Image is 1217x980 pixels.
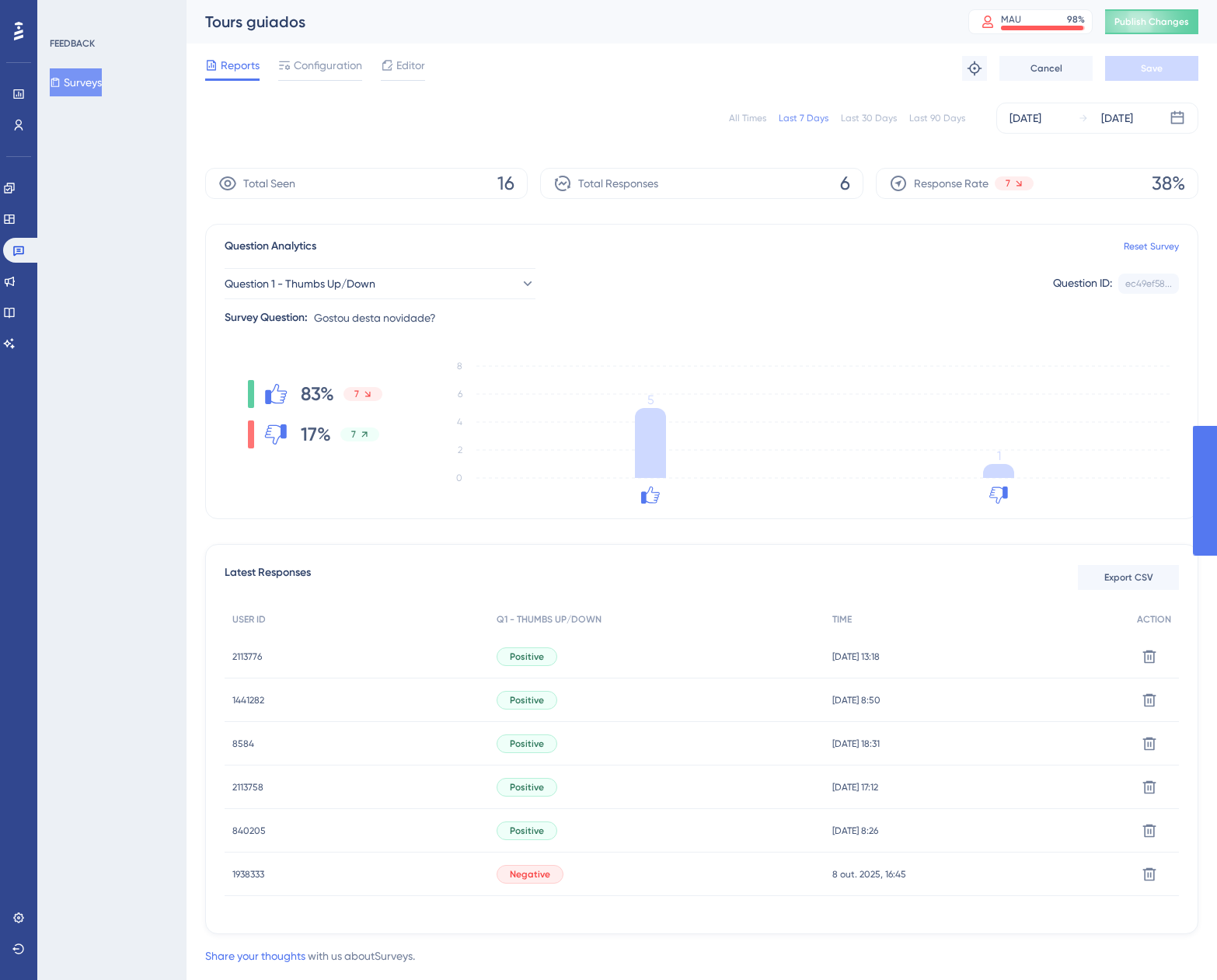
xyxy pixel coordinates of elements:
div: MAU [1001,13,1021,26]
div: Last 30 Days [841,112,897,124]
span: Publish Changes [1114,16,1189,28]
span: 7 [1006,177,1010,190]
button: Cancel [999,56,1093,81]
span: Total Seen [243,174,295,193]
span: 1441282 [232,694,264,706]
div: Question ID: [1053,274,1112,294]
button: Save [1105,56,1198,81]
span: 6 [840,171,850,196]
span: 7 [354,388,359,400]
button: Surveys [50,68,102,96]
span: 8 out. 2025, 16:45 [832,868,906,881]
tspan: 0 [456,473,462,483]
div: ec49ef58... [1125,277,1172,290]
span: 8584 [232,738,254,750]
tspan: 4 [457,417,462,427]
div: Last 7 Days [779,112,828,124]
span: Save [1141,62,1163,75]
span: 83% [301,382,334,406]
iframe: UserGuiding AI Assistant Launcher [1152,919,1198,965]
span: [DATE] 13:18 [832,650,880,663]
span: Latest Responses [225,563,311,591]
tspan: 2 [458,445,462,455]
span: Positive [510,694,544,706]
span: Negative [510,868,550,881]
span: ACTION [1137,613,1171,626]
button: Export CSV [1078,565,1179,590]
span: Configuration [294,56,362,75]
span: [DATE] 8:50 [832,694,880,706]
span: [DATE] 17:12 [832,781,878,793]
span: 7 [351,428,356,441]
span: Positive [510,650,544,663]
a: Share your thoughts [205,950,305,962]
a: Reset Survey [1124,240,1179,253]
button: Publish Changes [1105,9,1198,34]
span: 1938333 [232,868,264,881]
div: FEEDBACK [50,37,95,50]
tspan: 1 [997,448,1001,463]
div: with us about Surveys . [205,947,415,965]
span: 840205 [232,825,266,837]
span: Editor [396,56,425,75]
tspan: 5 [647,392,654,407]
span: 16 [497,171,514,196]
div: [DATE] [1101,109,1133,127]
div: 98 % [1067,13,1085,26]
span: Positive [510,825,544,837]
tspan: 8 [457,361,462,371]
span: 2113776 [232,650,262,663]
div: All Times [729,112,766,124]
button: Question 1 - Thumbs Up/Down [225,268,535,299]
span: USER ID [232,613,266,626]
span: Response Rate [914,174,989,193]
span: 2113758 [232,781,263,793]
div: Last 90 Days [909,112,965,124]
span: Cancel [1030,62,1062,75]
span: Reports [221,56,260,75]
tspan: 6 [458,389,462,399]
span: Gostou desta novidade? [314,309,436,327]
span: TIME [832,613,852,626]
span: [DATE] 18:31 [832,738,880,750]
span: Total Responses [578,174,658,193]
span: Question Analytics [225,237,316,256]
span: [DATE] 8:26 [832,825,878,837]
div: Survey Question: [225,309,308,327]
div: [DATE] [1010,109,1041,127]
span: 38% [1152,171,1185,196]
span: Q1 - THUMBS UP/DOWN [497,613,602,626]
span: Positive [510,738,544,750]
span: 17% [301,422,331,447]
span: Positive [510,781,544,793]
div: Tours guiados [205,11,929,33]
span: Question 1 - Thumbs Up/Down [225,274,375,293]
span: Export CSV [1104,571,1153,584]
